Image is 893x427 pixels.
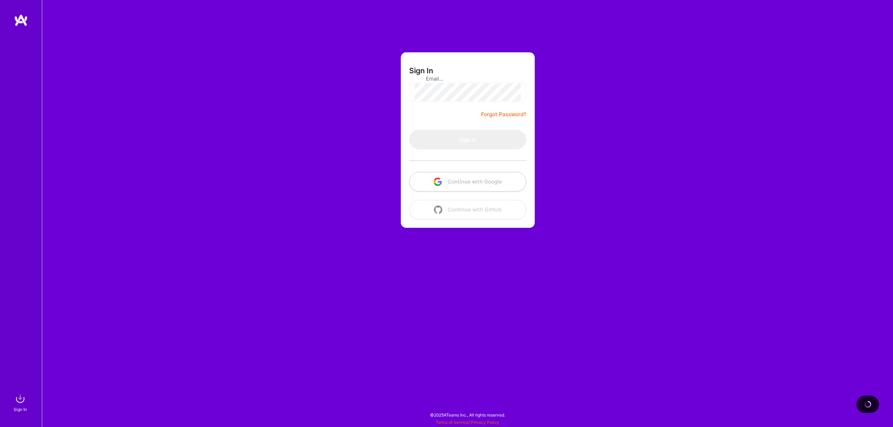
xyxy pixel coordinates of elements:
[436,420,468,425] a: Terms of Service
[14,14,28,27] img: logo
[434,178,442,186] img: icon
[14,406,27,413] div: Sign In
[409,130,526,149] button: Sign In
[15,392,27,413] a: sign inSign In
[13,392,27,406] img: sign in
[863,399,872,409] img: loading
[409,200,526,219] button: Continue with Github
[434,205,442,214] img: icon
[42,406,893,424] div: © 2025 ATeams Inc., All rights reserved.
[481,110,526,119] a: Forgot Password?
[426,70,510,88] input: Email...
[471,420,499,425] a: Privacy Policy
[409,172,526,192] button: Continue with Google
[436,420,499,425] span: |
[409,66,433,75] h3: Sign In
